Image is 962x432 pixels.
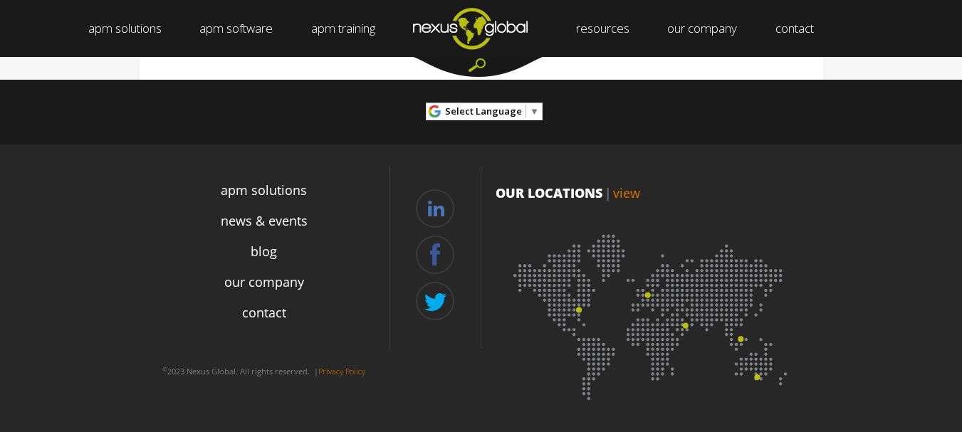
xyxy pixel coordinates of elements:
[605,184,611,201] span: |
[530,105,539,117] span: ▼
[221,181,307,200] a: apm solutions
[140,360,389,383] p: 2023 Nexus Global. All rights reserved. |
[445,105,522,117] span: Select Language
[242,303,286,322] a: contact
[496,184,809,202] p: OUR LOCATIONS
[251,242,277,261] a: blog
[613,184,640,201] a: view
[445,100,539,122] a: Select Language​
[140,175,389,354] div: Navigation Menu
[224,273,304,292] a: our company
[221,211,308,231] a: news & events
[318,366,365,376] a: Privacy Policy
[496,216,809,409] img: Location map
[162,365,167,373] sup: ©
[526,105,526,117] span: ​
